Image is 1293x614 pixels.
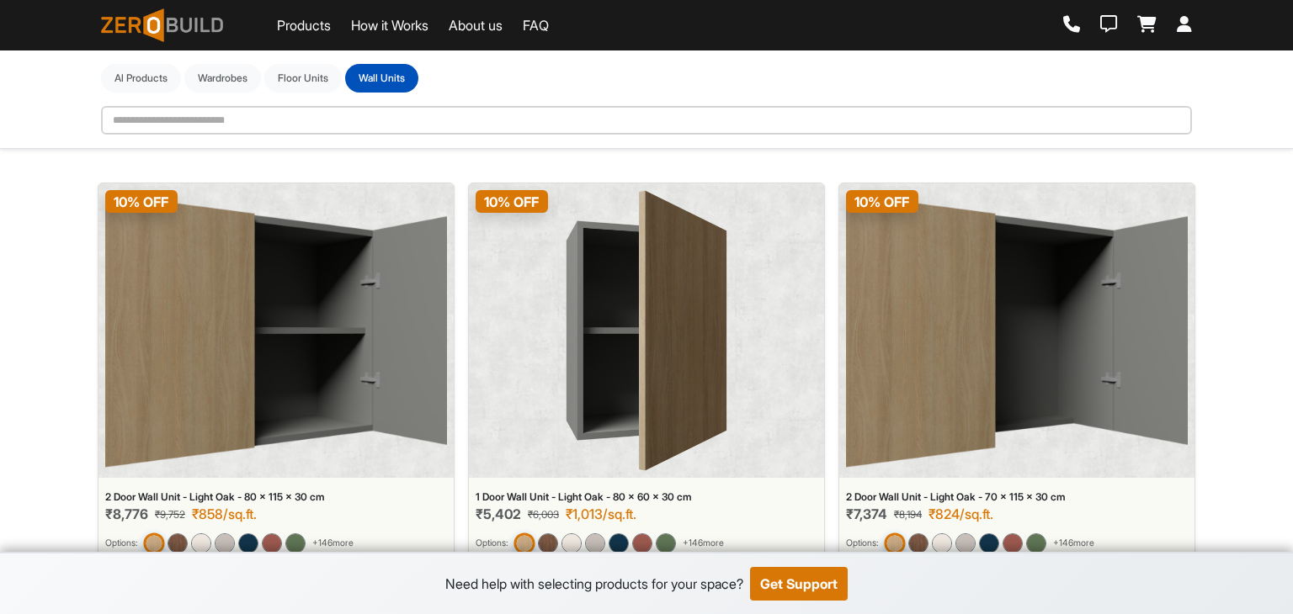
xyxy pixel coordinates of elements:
[312,537,354,550] span: + 146 more
[215,533,235,553] img: 2 Door Wall Unit - Sandstone - 80 x 115 x 30 cm
[285,533,306,553] img: 2 Door Wall Unit - English Green - 80 x 115 x 30 cm
[846,190,918,213] span: 10 % OFF
[351,15,428,35] a: How it Works
[476,537,508,550] small: Options:
[345,64,418,93] button: Wall Units
[191,533,211,553] img: 2 Door Wall Unit - Ivory Cream - 80 x 115 x 30 cm
[1177,16,1192,34] a: Login
[105,190,447,471] img: 2 Door Wall Unit - Light Oak - 80 x 115 x 30 cm
[143,532,164,553] img: 2 Door Wall Unit - Light Oak - 80 x 115 x 30 cm
[262,533,282,553] img: 2 Door Wall Unit - Earth Brown - 80 x 115 x 30 cm
[566,506,636,522] div: ₹1,013/sq.ft.
[894,507,922,522] span: ₹8,194
[101,64,181,93] button: Al Products
[846,190,1188,471] img: 2 Door Wall Unit - Light Oak - 70 x 115 x 30 cm
[656,533,676,553] img: 1 Door Wall Unit - English Green - 80 x 60 x 30 cm
[561,533,582,553] img: 1 Door Wall Unit - Ivory Cream - 80 x 60 x 30 cm
[585,533,605,553] img: 1 Door Wall Unit - Sandstone - 80 x 60 x 30 cm
[168,533,188,553] img: 2 Door Wall Unit - Walnut Brown - 80 x 115 x 30 cm
[277,15,331,35] a: Products
[1003,533,1023,553] img: 2 Door Wall Unit - Earth Brown - 70 x 115 x 30 cm
[105,537,137,550] small: Options:
[632,533,652,553] img: 1 Door Wall Unit - Earth Brown - 80 x 60 x 30 cm
[846,491,1188,503] div: 2 Door Wall Unit - Light Oak - 70 x 115 x 30 cm
[1026,533,1046,553] img: 2 Door Wall Unit - English Green - 70 x 115 x 30 cm
[476,190,548,213] span: 10 % OFF
[184,64,261,93] button: Wardrobes
[101,8,223,42] img: ZeroBuild logo
[238,533,258,553] img: 2 Door Wall Unit - Graphite Blue - 80 x 115 x 30 cm
[105,491,447,503] div: 2 Door Wall Unit - Light Oak - 80 x 115 x 30 cm
[105,506,148,522] span: ₹8,776
[192,506,257,522] div: ₹858/sq.ft.
[513,532,535,553] img: 1 Door Wall Unit - Light Oak - 80 x 60 x 30 cm
[528,507,559,522] span: ₹6,003
[1053,537,1094,550] span: + 146 more
[98,183,455,568] a: 2 Door Wall Unit - Light Oak - 80 x 115 x 30 cm10% OFF2 Door Wall Unit - Light Oak - 80 x 115 x 3...
[105,190,178,213] span: 10 % OFF
[566,190,727,471] img: 1 Door Wall Unit - Light Oak - 80 x 60 x 30 cm
[750,567,848,601] button: Get Support
[846,506,887,522] span: ₹7,374
[538,533,558,553] img: 1 Door Wall Unit - Walnut Brown - 80 x 60 x 30 cm
[449,15,503,35] a: About us
[264,64,342,93] button: Floor Units
[683,537,724,550] span: + 146 more
[476,491,817,503] div: 1 Door Wall Unit - Light Oak - 80 x 60 x 30 cm
[468,183,825,568] a: 1 Door Wall Unit - Light Oak - 80 x 60 x 30 cm10% OFF1 Door Wall Unit - Light Oak - 80 x 60 x 30 ...
[155,507,185,522] span: ₹9,752
[908,533,929,553] img: 2 Door Wall Unit - Walnut Brown - 70 x 115 x 30 cm
[838,183,1195,568] a: 2 Door Wall Unit - Light Oak - 70 x 115 x 30 cm10% OFF2 Door Wall Unit - Light Oak - 70 x 115 x 3...
[445,574,743,594] div: Need help with selecting products for your space?
[884,532,905,553] img: 2 Door Wall Unit - Light Oak - 70 x 115 x 30 cm
[979,533,999,553] img: 2 Door Wall Unit - Graphite Blue - 70 x 115 x 30 cm
[929,506,993,522] div: ₹824/sq.ft.
[609,533,629,553] img: 1 Door Wall Unit - Graphite Blue - 80 x 60 x 30 cm
[523,15,549,35] a: FAQ
[846,537,878,550] small: Options:
[955,533,976,553] img: 2 Door Wall Unit - Sandstone - 70 x 115 x 30 cm
[932,533,952,553] img: 2 Door Wall Unit - Ivory Cream - 70 x 115 x 30 cm
[476,506,521,522] span: ₹5,402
